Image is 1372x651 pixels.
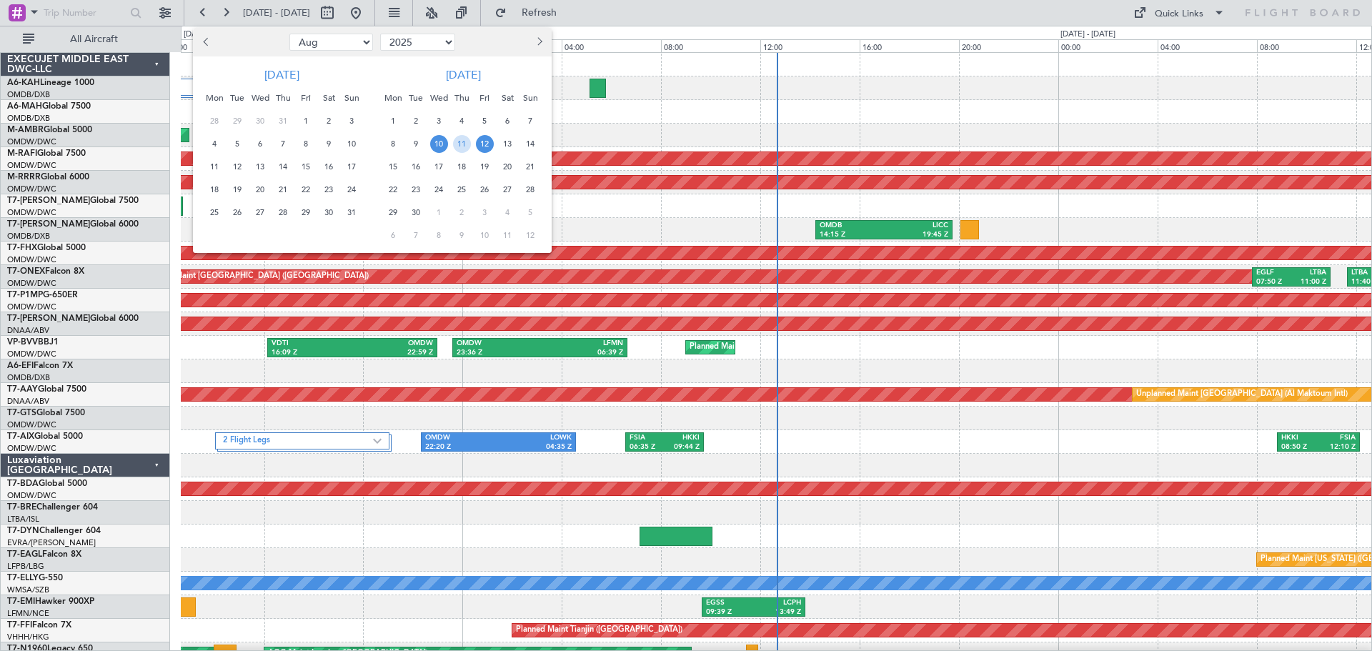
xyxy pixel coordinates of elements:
[519,201,542,224] div: 5-10-2025
[427,224,450,247] div: 8-10-2025
[317,109,340,132] div: 2-8-2025
[289,34,373,51] select: Select month
[476,112,494,130] span: 5
[382,224,404,247] div: 6-10-2025
[343,204,361,222] span: 31
[297,204,315,222] span: 29
[229,112,247,130] span: 29
[522,181,540,199] span: 28
[453,112,471,130] span: 4
[407,227,425,244] span: 7
[522,135,540,153] span: 14
[476,204,494,222] span: 3
[297,135,315,153] span: 8
[206,181,224,199] span: 18
[229,135,247,153] span: 5
[252,112,269,130] span: 30
[249,155,272,178] div: 13-8-2025
[317,132,340,155] div: 9-8-2025
[407,112,425,130] span: 2
[473,132,496,155] div: 12-9-2025
[203,86,226,109] div: Mon
[252,158,269,176] span: 13
[343,112,361,130] span: 3
[522,204,540,222] span: 5
[476,135,494,153] span: 12
[206,204,224,222] span: 25
[272,178,294,201] div: 21-8-2025
[229,204,247,222] span: 26
[206,135,224,153] span: 4
[384,227,402,244] span: 6
[249,201,272,224] div: 27-8-2025
[382,201,404,224] div: 29-9-2025
[226,109,249,132] div: 29-7-2025
[203,201,226,224] div: 25-8-2025
[496,132,519,155] div: 13-9-2025
[382,132,404,155] div: 8-9-2025
[430,135,448,153] span: 10
[294,109,317,132] div: 1-8-2025
[430,112,448,130] span: 3
[252,181,269,199] span: 20
[519,155,542,178] div: 21-9-2025
[320,204,338,222] span: 30
[450,86,473,109] div: Thu
[473,201,496,224] div: 3-10-2025
[340,86,363,109] div: Sun
[427,178,450,201] div: 24-9-2025
[453,227,471,244] span: 9
[499,135,517,153] span: 13
[453,158,471,176] span: 18
[407,158,425,176] span: 16
[343,135,361,153] span: 10
[320,181,338,199] span: 23
[496,201,519,224] div: 4-10-2025
[382,178,404,201] div: 22-9-2025
[404,224,427,247] div: 7-10-2025
[427,132,450,155] div: 10-9-2025
[340,201,363,224] div: 31-8-2025
[274,181,292,199] span: 21
[473,155,496,178] div: 19-9-2025
[340,155,363,178] div: 17-8-2025
[404,86,427,109] div: Tue
[522,112,540,130] span: 7
[249,86,272,109] div: Wed
[203,178,226,201] div: 18-8-2025
[496,224,519,247] div: 11-10-2025
[317,201,340,224] div: 30-8-2025
[274,158,292,176] span: 14
[427,155,450,178] div: 17-9-2025
[499,204,517,222] span: 4
[430,158,448,176] span: 17
[519,132,542,155] div: 14-9-2025
[252,135,269,153] span: 6
[407,135,425,153] span: 9
[519,224,542,247] div: 12-10-2025
[272,86,294,109] div: Thu
[519,86,542,109] div: Sun
[496,86,519,109] div: Sat
[404,109,427,132] div: 2-9-2025
[249,178,272,201] div: 20-8-2025
[430,227,448,244] span: 8
[450,224,473,247] div: 9-10-2025
[384,135,402,153] span: 8
[294,201,317,224] div: 29-8-2025
[531,31,547,54] button: Next month
[404,178,427,201] div: 23-9-2025
[499,158,517,176] span: 20
[274,135,292,153] span: 7
[427,201,450,224] div: 1-10-2025
[476,227,494,244] span: 10
[272,132,294,155] div: 7-8-2025
[320,112,338,130] span: 2
[297,112,315,130] span: 1
[249,132,272,155] div: 6-8-2025
[522,158,540,176] span: 21
[450,155,473,178] div: 18-9-2025
[226,201,249,224] div: 26-8-2025
[450,109,473,132] div: 4-9-2025
[340,109,363,132] div: 3-8-2025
